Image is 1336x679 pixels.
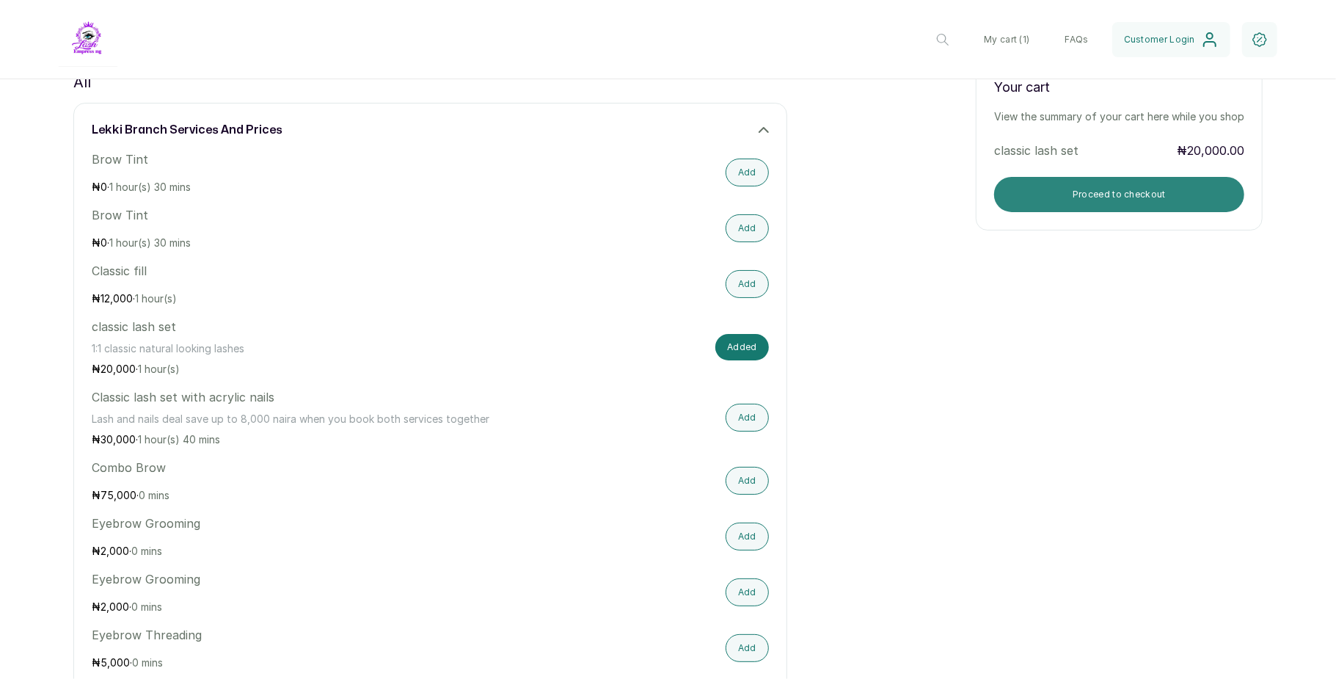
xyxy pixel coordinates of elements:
[92,570,566,588] p: Eyebrow Grooming
[92,459,566,476] p: Combo Brow
[101,433,136,446] span: 30,000
[92,206,566,224] p: Brow Tint
[132,656,163,669] span: 0 mins
[109,181,191,193] span: 1 hour(s) 30 mins
[131,600,162,613] span: 0 mins
[972,22,1041,57] button: My cart (1)
[59,12,117,67] img: business logo
[101,181,107,193] span: 0
[138,363,180,375] span: 1 hour(s)
[726,159,769,186] button: Add
[726,404,769,432] button: Add
[726,214,769,242] button: Add
[92,515,566,532] p: Eyebrow Grooming
[101,236,107,249] span: 0
[92,180,566,195] p: ₦ ·
[994,109,1244,124] p: View the summary of your cart here while you shop
[139,489,169,501] span: 0 mins
[131,545,162,557] span: 0 mins
[101,292,133,305] span: 12,000
[726,523,769,551] button: Add
[92,362,566,377] p: ₦ ·
[1177,142,1244,159] p: ₦20,000.00
[92,544,566,559] p: ₦ ·
[92,488,566,503] p: ₦ ·
[92,291,566,306] p: ₦ ·
[1112,22,1230,57] button: Customer Login
[92,150,566,168] p: Brow Tint
[73,70,91,94] p: All
[994,142,1169,159] p: classic lash set
[101,656,130,669] span: 5,000
[92,412,566,426] p: Lash and nails deal save up to 8,000 naira when you book both services together
[994,77,1244,98] p: Your cart
[138,433,220,446] span: 1 hour(s) 40 mins
[101,545,129,557] span: 2,000
[726,634,769,662] button: Add
[101,489,136,501] span: 75,000
[726,467,769,495] button: Add
[92,432,566,447] p: ₦ ·
[92,341,566,356] p: 1:1 classic natural looking lashes
[92,262,566,280] p: Classic fill
[92,236,566,250] p: ₦ ·
[92,600,566,614] p: ₦ ·
[109,236,191,249] span: 1 hour(s) 30 mins
[92,388,566,406] p: Classic lash set with acrylic nails
[101,600,129,613] span: 2,000
[92,318,566,335] p: classic lash set
[92,626,566,644] p: Eyebrow Threading
[994,177,1244,212] button: Proceed to checkout
[92,656,566,670] p: ₦ ·
[92,121,282,139] h3: lekki branch services and prices
[726,578,769,606] button: Add
[715,334,769,360] button: Added
[726,270,769,298] button: Add
[135,292,177,305] span: 1 hour(s)
[1124,34,1195,46] span: Customer Login
[1054,22,1100,57] button: FAQs
[101,363,136,375] span: 20,000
